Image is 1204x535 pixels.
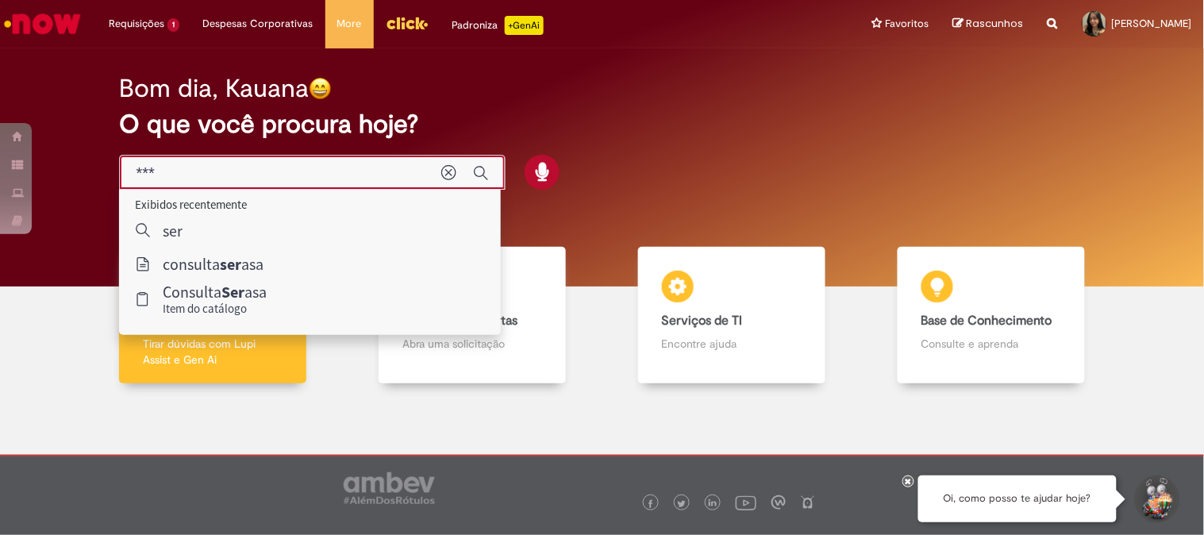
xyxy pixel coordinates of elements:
img: logo_footer_twitter.png [678,500,686,508]
img: logo_footer_naosei.png [801,495,815,510]
h2: Bom dia, Kauana [119,75,309,102]
div: Oi, como posso te ajudar hoje? [918,475,1117,522]
img: ServiceNow [2,8,83,40]
div: Padroniza [452,16,544,35]
span: Rascunhos [967,16,1024,31]
span: Requisições [109,16,164,32]
a: Serviços de TI Encontre ajuda [602,247,862,384]
b: Serviços de TI [662,313,743,329]
a: Base de Conhecimento Consulte e aprenda [861,247,1121,384]
img: logo_footer_linkedin.png [709,499,717,509]
span: Favoritos [886,16,929,32]
span: 1 [167,18,179,32]
img: click_logo_yellow_360x200.png [386,11,429,35]
p: +GenAi [505,16,544,35]
img: logo_footer_ambev_rotulo_gray.png [344,472,435,504]
p: Consulte e aprenda [921,336,1061,352]
span: Despesas Corporativas [203,16,314,32]
img: logo_footer_workplace.png [771,495,786,510]
img: happy-face.png [309,77,332,100]
b: Base de Conhecimento [921,313,1052,329]
h2: O que você procura hoje? [119,110,1084,138]
a: Tirar dúvidas Tirar dúvidas com Lupi Assist e Gen Ai [83,247,343,384]
img: logo_footer_facebook.png [647,500,655,508]
span: More [337,16,362,32]
a: Rascunhos [953,17,1024,32]
img: logo_footer_youtube.png [736,492,756,513]
span: [PERSON_NAME] [1112,17,1192,30]
button: Iniciar Conversa de Suporte [1133,475,1180,523]
p: Abra uma solicitação [402,336,542,352]
p: Encontre ajuda [662,336,802,352]
p: Tirar dúvidas com Lupi Assist e Gen Ai [143,336,283,368]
